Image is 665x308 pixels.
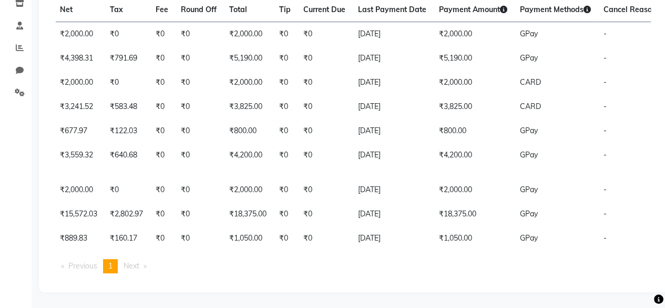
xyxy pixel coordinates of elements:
span: - [603,233,607,243]
span: CARD [520,77,541,87]
td: ₹0 [175,46,223,71]
td: ₹0 [104,22,149,46]
td: ₹0 [297,46,352,71]
td: ₹2,000.00 [433,22,514,46]
td: ₹0 [149,226,175,251]
span: GPay [520,29,538,38]
span: - [603,126,607,135]
td: ₹0 [104,71,149,95]
nav: Pagination [56,259,651,273]
td: ₹2,000.00 [54,22,104,46]
td: ₹0 [297,226,352,251]
td: ₹3,559.32 [54,143,104,178]
td: ₹0 [297,119,352,143]
span: - [603,150,607,160]
span: GPay [520,126,538,135]
span: - [603,102,607,111]
td: ₹2,000.00 [223,71,273,95]
td: ₹3,241.52 [54,95,104,119]
td: ₹0 [273,95,297,119]
td: ₹0 [175,143,223,178]
td: [DATE] [352,71,433,95]
td: ₹0 [104,178,149,202]
td: ₹1,050.00 [223,226,273,251]
td: [DATE] [352,202,433,226]
span: Total [229,5,247,14]
td: ₹0 [273,226,297,251]
td: ₹0 [175,202,223,226]
td: [DATE] [352,143,433,178]
td: ₹0 [149,119,175,143]
td: ₹0 [149,22,175,46]
td: ₹0 [273,71,297,95]
td: ₹583.48 [104,95,149,119]
td: ₹0 [175,71,223,95]
td: ₹4,200.00 [433,143,514,178]
td: ₹0 [273,22,297,46]
td: ₹2,000.00 [223,178,273,202]
td: ₹3,825.00 [433,95,514,119]
td: [DATE] [352,22,433,46]
td: ₹0 [175,119,223,143]
span: Net [60,5,73,14]
span: Payment Methods [520,5,591,14]
td: [DATE] [352,119,433,143]
td: ₹0 [149,202,175,226]
td: ₹4,398.31 [54,46,104,71]
td: ₹160.17 [104,226,149,251]
td: ₹0 [273,46,297,71]
td: ₹0 [273,119,297,143]
span: GPay [520,209,538,218]
td: ₹2,000.00 [54,71,104,95]
td: ₹0 [297,178,352,202]
td: [DATE] [352,95,433,119]
td: ₹0 [149,71,175,95]
td: ₹2,000.00 [223,22,273,46]
td: ₹4,200.00 [223,143,273,178]
td: ₹791.69 [104,46,149,71]
td: ₹0 [175,95,223,119]
td: ₹2,000.00 [433,71,514,95]
td: ₹0 [175,226,223,251]
td: ₹677.97 [54,119,104,143]
td: ₹15,572.03 [54,202,104,226]
td: ₹2,000.00 [433,178,514,202]
td: ₹0 [149,143,175,178]
span: - [603,53,607,63]
span: Fee [156,5,168,14]
td: [DATE] [352,226,433,251]
td: ₹0 [297,22,352,46]
td: ₹3,825.00 [223,95,273,119]
td: ₹0 [273,202,297,226]
td: ₹0 [297,71,352,95]
td: ₹0 [175,22,223,46]
td: ₹2,000.00 [54,178,104,202]
td: ₹0 [297,143,352,178]
td: ₹0 [175,178,223,202]
span: GPay [520,150,538,160]
span: Payment Amount [439,5,507,14]
span: - [603,209,607,218]
span: Last Payment Date [358,5,426,14]
span: Tax [110,5,123,14]
td: ₹0 [297,95,352,119]
td: ₹2,802.97 [104,202,149,226]
td: ₹640.68 [104,143,149,178]
td: ₹0 [273,143,297,178]
td: ₹0 [273,178,297,202]
td: ₹5,190.00 [223,46,273,71]
span: - [603,185,607,194]
td: [DATE] [352,178,433,202]
td: ₹18,375.00 [223,202,273,226]
span: Tip [279,5,291,14]
td: ₹0 [297,202,352,226]
span: - [603,29,607,38]
td: [DATE] [352,46,433,71]
span: GPay [520,233,538,243]
span: Previous [68,261,97,271]
td: ₹0 [149,95,175,119]
span: GPay [520,185,538,194]
td: ₹800.00 [433,119,514,143]
span: Current Due [303,5,345,14]
span: Cancel Reason [603,5,656,14]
